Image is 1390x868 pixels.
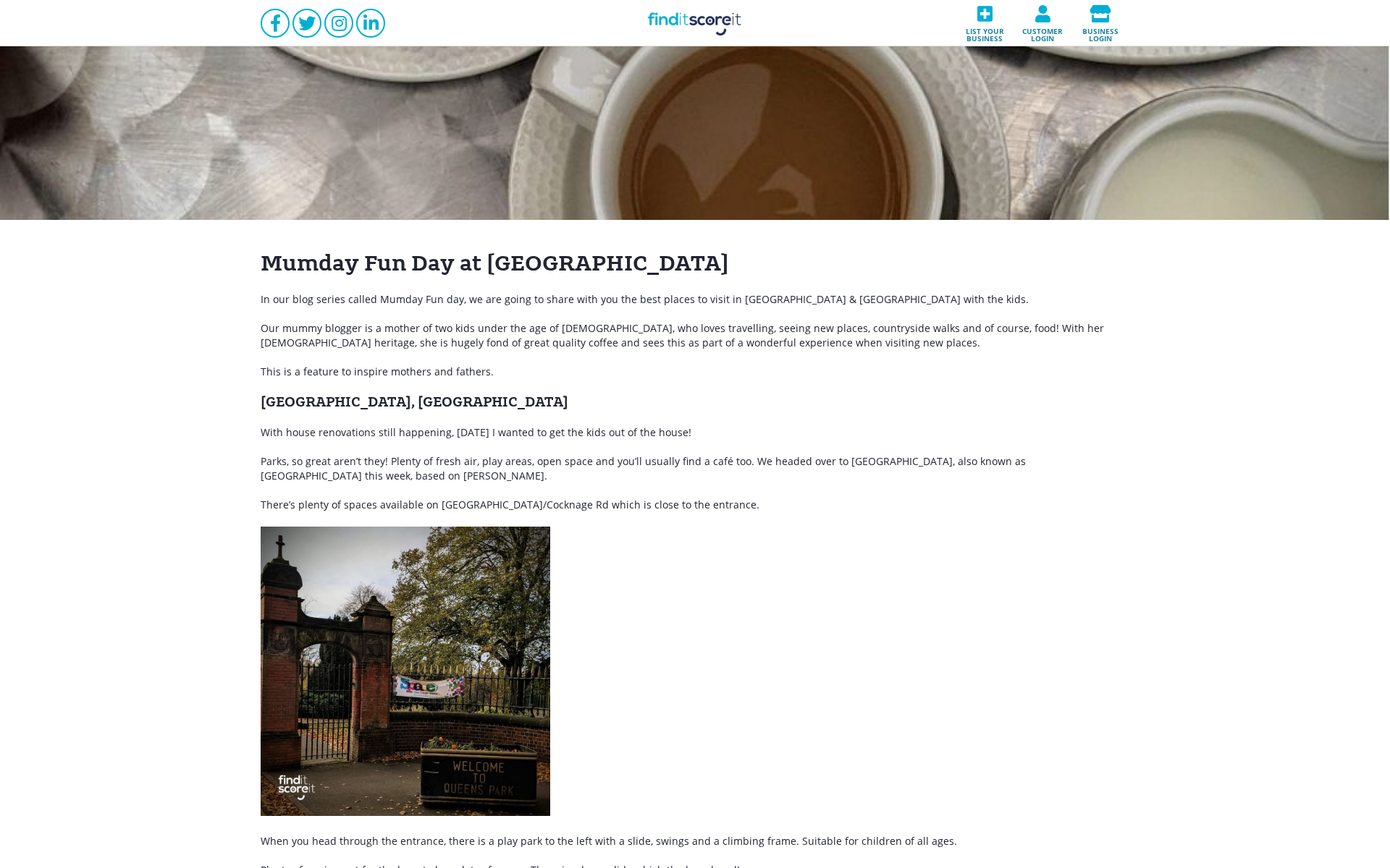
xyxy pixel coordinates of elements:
p: Parks, so great aren’t they! Plenty of fresh air, play areas, open space and you’ll usually find ... [261,454,1129,483]
h1: Mumday Fun Day at [GEOGRAPHIC_DATA] [261,249,1129,278]
a: Business login [1071,1,1129,46]
p: With house renovations still happening, [DATE] I wanted to get the kids out of the house! [261,425,1129,440]
span: Business login [1076,22,1125,42]
a: Customer login [1014,1,1071,46]
span: List your business [960,22,1009,42]
img: 15_3.jpg [261,527,550,816]
span: Customer login [1018,22,1067,42]
h2: [GEOGRAPHIC_DATA], [GEOGRAPHIC_DATA] [261,393,1129,411]
p: In our blog series called Mumday Fun day, we are going to share with you the best places to visit... [261,292,1129,379]
p: There’s plenty of spaces available on [GEOGRAPHIC_DATA]/Cocknage Rd which is close to the entrance. [261,498,1129,512]
a: List your business [956,1,1014,46]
